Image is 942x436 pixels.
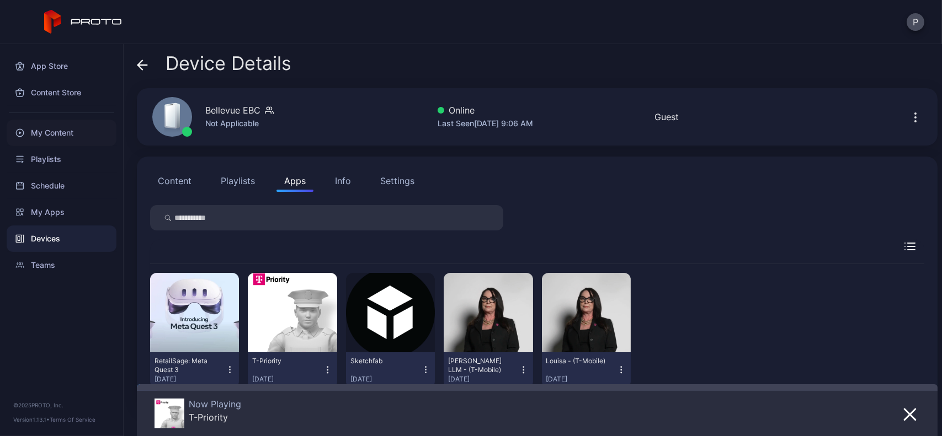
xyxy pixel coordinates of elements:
button: T-Priority[DATE] [252,357,332,384]
div: Info [335,174,351,187]
button: [PERSON_NAME] LLM - (T-Mobile)[DATE] [448,357,528,384]
div: Not Applicable [205,117,274,130]
div: [DATE] [350,375,421,384]
div: Louisa - (T-Mobile) [546,357,607,365]
button: Info [327,170,359,192]
a: Terms Of Service [50,416,95,423]
div: RetailSage: Meta Quest 3 [155,357,215,374]
a: Content Store [7,79,116,106]
div: [DATE] [155,375,225,384]
div: Online [438,104,533,117]
div: Louisa Example LLM - (T-Mobile) [448,357,509,374]
button: Settings [372,170,422,192]
a: My Apps [7,199,116,225]
a: My Content [7,120,116,146]
div: Sketchfab [350,357,411,365]
div: Bellevue EBC [205,104,260,117]
button: Apps [276,170,313,192]
button: Louisa - (T-Mobile)[DATE] [546,357,626,384]
div: Guest [654,110,679,123]
div: [DATE] [448,375,519,384]
button: Sketchfab[DATE] [350,357,430,384]
div: Last Seen [DATE] 9:06 AM [438,117,533,130]
div: [DATE] [252,375,323,384]
a: Playlists [7,146,116,173]
button: RetailSage: Meta Quest 3[DATE] [155,357,235,384]
a: Teams [7,252,116,278]
div: T-Priority [252,357,313,365]
span: Device Details [166,53,291,74]
button: Playlists [213,170,263,192]
button: Content [150,170,199,192]
a: App Store [7,53,116,79]
span: Version 1.13.1 • [13,416,50,423]
a: Devices [7,225,116,252]
div: Settings [380,174,414,187]
a: Schedule [7,173,116,199]
div: [DATE] [546,375,617,384]
div: Now Playing [189,399,241,410]
button: P [907,13,924,31]
div: T-Priority [189,412,241,423]
div: © 2025 PROTO, Inc. [13,401,110,410]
